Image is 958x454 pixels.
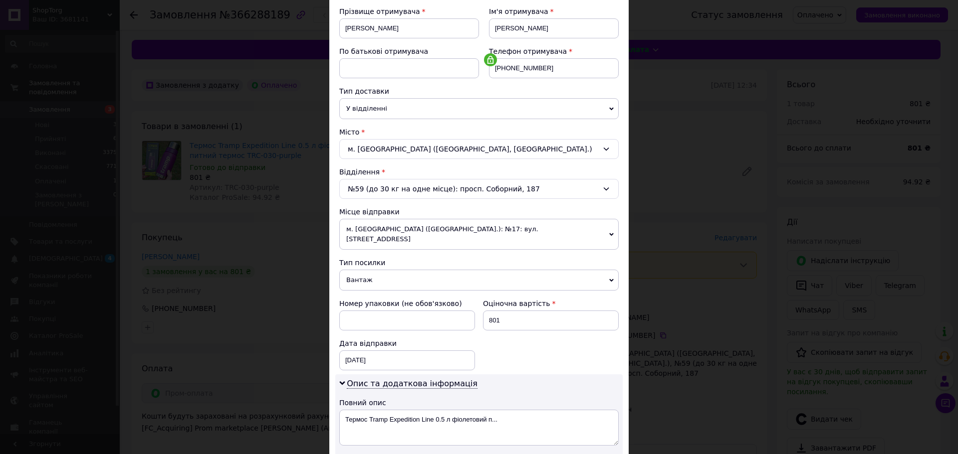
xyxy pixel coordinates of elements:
div: №59 (до 30 кг на одне місце): просп. Соборний, 187 [339,179,619,199]
span: У відділенні [339,98,619,119]
span: Ім'я отримувача [489,7,548,15]
textarea: Термос Tramp Expedition Line 0.5 л фіолетовий п... [339,410,619,446]
div: Відділення [339,167,619,177]
div: Повний опис [339,398,619,408]
span: Прізвище отримувача [339,7,420,15]
span: Вантаж [339,270,619,291]
span: Тип доставки [339,87,389,95]
span: Телефон отримувача [489,47,567,55]
span: По батькові отримувача [339,47,428,55]
span: м. [GEOGRAPHIC_DATA] ([GEOGRAPHIC_DATA].): №17: вул. [STREET_ADDRESS] [339,219,619,250]
span: Опис та додаткова інформація [347,379,478,389]
div: Оціночна вартість [483,299,619,308]
div: Номер упаковки (не обов'язково) [339,299,475,308]
div: м. [GEOGRAPHIC_DATA] ([GEOGRAPHIC_DATA], [GEOGRAPHIC_DATA].) [339,139,619,159]
div: Дата відправки [339,338,475,348]
input: +380 [489,58,619,78]
span: Місце відправки [339,208,400,216]
div: Місто [339,127,619,137]
span: Тип посилки [339,259,385,267]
